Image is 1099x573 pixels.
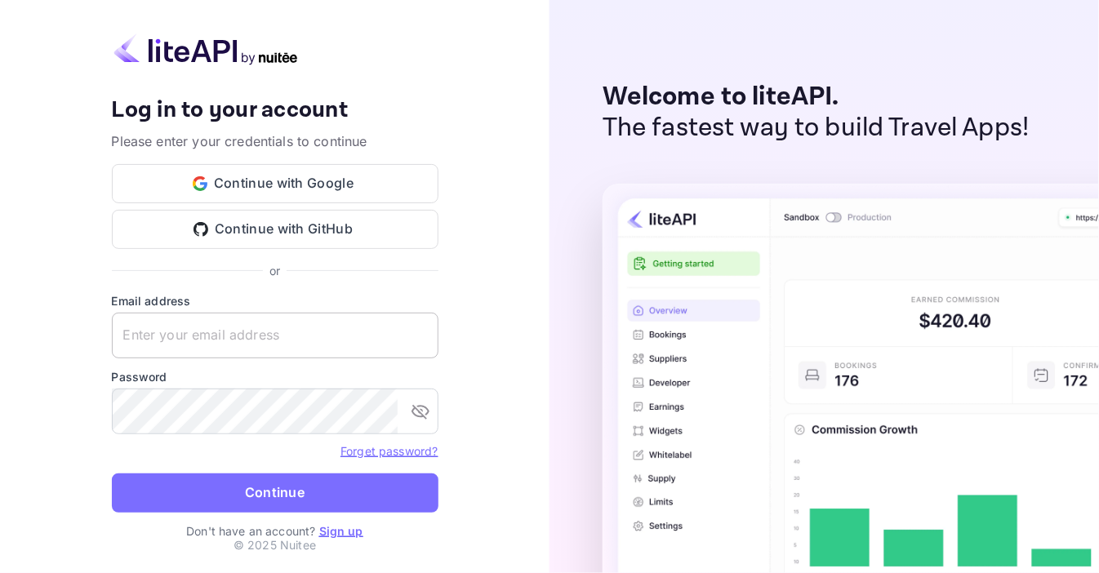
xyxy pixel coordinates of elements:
[319,524,363,538] a: Sign up
[112,96,438,125] h4: Log in to your account
[112,164,438,203] button: Continue with Google
[269,262,280,279] p: or
[112,210,438,249] button: Continue with GitHub
[404,395,437,428] button: toggle password visibility
[340,442,438,459] a: Forget password?
[112,313,438,358] input: Enter your email address
[112,33,300,65] img: liteapi
[112,292,438,309] label: Email address
[603,82,1030,113] p: Welcome to liteAPI.
[112,368,438,385] label: Password
[112,131,438,151] p: Please enter your credentials to continue
[603,113,1030,144] p: The fastest way to build Travel Apps!
[234,536,316,553] p: © 2025 Nuitee
[112,522,438,540] p: Don't have an account?
[112,473,438,513] button: Continue
[340,444,438,458] a: Forget password?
